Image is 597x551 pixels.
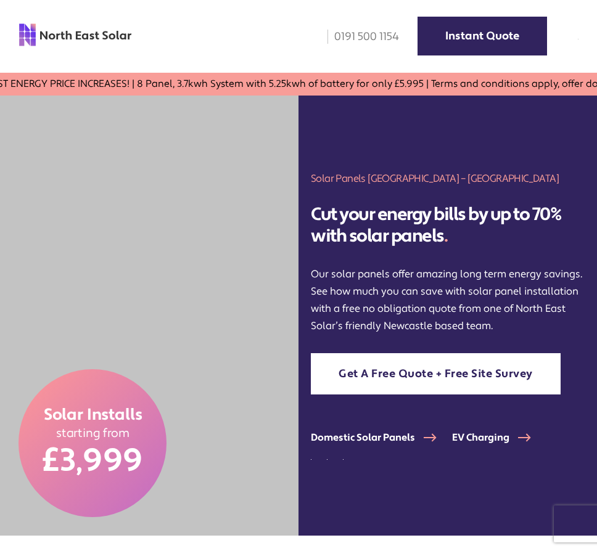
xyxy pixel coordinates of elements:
span: . [444,224,448,247]
span: £3,999 [43,441,143,481]
img: which logo [279,516,280,517]
span: Solar Installs [43,405,142,426]
span: starting from [56,426,130,441]
a: Solar Installs starting from £3,999 [19,369,167,517]
h2: Cut your energy bills by up to 70% with solar panels [311,204,585,247]
a: Instant Quote [418,17,547,55]
img: north east solar logo [19,23,132,47]
a: Domestic Solar Panels [311,431,452,444]
a: 0191 500 1154 [319,30,399,44]
h1: Solar Panels [GEOGRAPHIC_DATA] – [GEOGRAPHIC_DATA] [311,171,585,186]
a: Get A Free Quote + Free Site Survey [311,353,561,394]
img: phone icon [327,30,328,44]
p: Our solar panels offer amazing long term energy savings. See how much you can save with solar pan... [311,266,585,335]
a: EV Charging [452,431,546,444]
